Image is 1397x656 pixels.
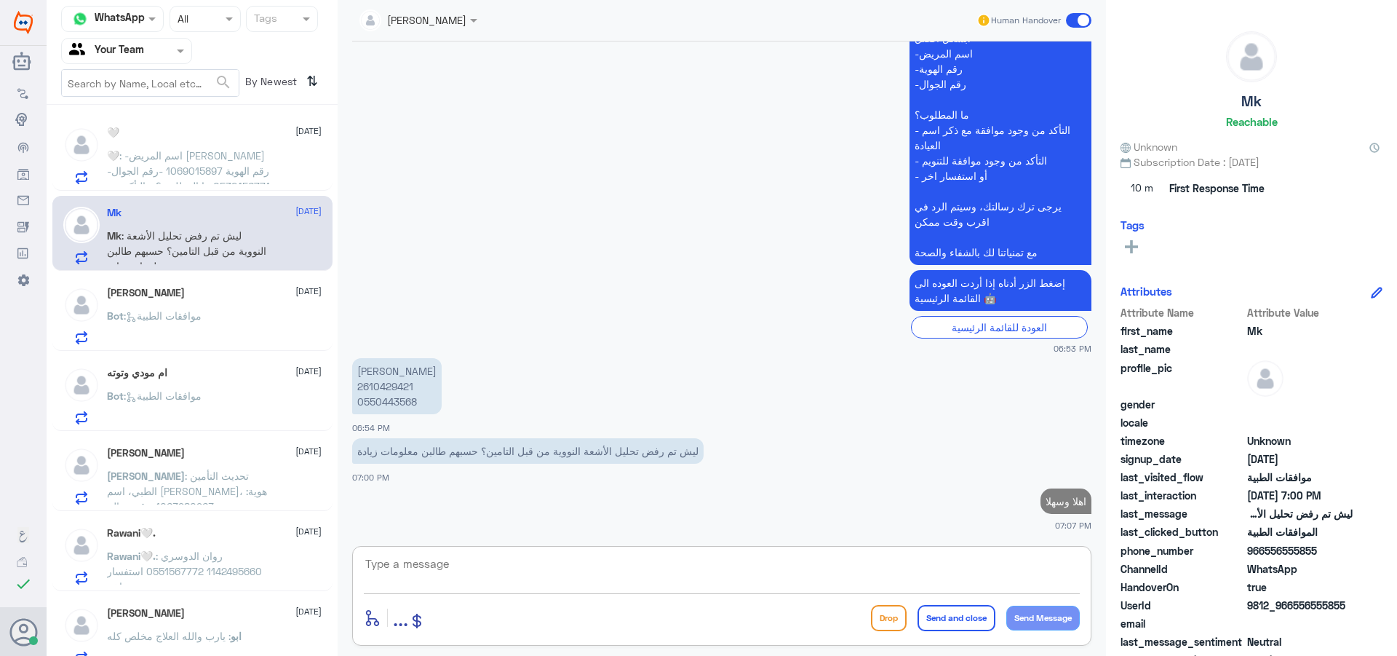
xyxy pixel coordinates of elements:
[352,438,704,464] p: 27/9/2025, 7:00 PM
[1121,470,1244,485] span: last_visited_flow
[1121,397,1244,412] span: gender
[107,447,185,459] h5: محمد العرجاني
[1247,433,1353,448] span: Unknown
[124,309,202,322] span: : موافقات الطبية
[1247,524,1353,540] span: الموافقات الطبية
[1247,506,1353,521] span: ليش تم رفض تحليل الأشعة النووية من قبل التامين؟ حسبهم طالبن معلومات زيادة
[1121,488,1244,503] span: last_interaction
[991,14,1061,27] span: Human Handover
[1226,115,1278,128] h6: Reachable
[1121,634,1244,649] span: last_message_sentiment
[911,316,1088,339] div: العودة للقائمة الرئيسية
[107,550,262,593] span: : روان الدوسري 1142495660 0551567772 استفسار اخر
[1121,543,1244,558] span: phone_number
[1247,360,1283,397] img: defaultAdmin.png
[1121,139,1177,154] span: Unknown
[107,309,124,322] span: Bot
[107,149,270,208] span: : -اسم المريض [PERSON_NAME] -رقم الهوية 1069015897 -رقم الجوال 0532456771 ما المطلوب؟ - التأكد من...
[1121,154,1382,170] span: Subscription Date : [DATE]
[1121,218,1145,232] h6: Tags
[107,229,266,272] span: : ليش تم رفض تحليل الأشعة النووية من قبل التامين؟ حسبهم طالبن معلومات زيادة
[107,630,231,642] span: : يارب والله العلاج مخلص كله
[107,470,185,482] span: [PERSON_NAME]
[1247,543,1353,558] span: 966556555855
[107,470,267,528] span: : تحديث التأمين الطبي، اسم [PERSON_NAME]، هوية: 1063980963, رقم جوال: 0565155657
[239,69,301,98] span: By Newest
[63,607,100,644] img: defaultAdmin.png
[1169,181,1265,196] span: First Response Time
[252,10,277,29] div: Tags
[107,607,185,620] h5: ابو سطام
[1247,451,1353,467] span: 2025-09-27T15:52:58.962Z
[918,605,995,631] button: Send and close
[295,125,322,138] span: [DATE]
[1121,415,1244,430] span: locale
[352,423,390,432] span: 06:54 PM
[1121,580,1244,595] span: HandoverOn
[1247,397,1353,412] span: null
[295,605,322,618] span: [DATE]
[1055,519,1091,531] span: 07:07 PM
[1121,305,1244,320] span: Attribute Name
[1121,323,1244,339] span: first_name
[352,358,442,414] p: 27/9/2025, 6:54 PM
[1247,470,1353,485] span: موافقات الطبية
[107,229,122,242] span: Mk
[1247,488,1353,503] span: 2025-09-27T16:00:50.494Z
[1247,616,1353,631] span: null
[1227,32,1276,82] img: defaultAdmin.png
[63,367,100,403] img: defaultAdmin.png
[871,605,907,631] button: Drop
[107,149,119,162] span: 🤍
[1241,93,1262,110] h5: Mk
[352,473,389,482] span: 07:00 PM
[306,69,318,93] i: ⇅
[295,285,322,298] span: [DATE]
[107,207,122,219] h5: Mk
[107,550,156,562] span: Rawani🤍.
[14,11,33,34] img: Widebot Logo
[1054,342,1091,355] span: 06:53 PM
[107,367,167,379] h5: ام مودي وتوته
[15,575,32,593] i: check
[1121,524,1244,540] span: last_clicked_button
[107,527,156,540] h5: Rawani🤍.
[1247,323,1353,339] span: Mk
[63,527,100,564] img: defaultAdmin.png
[107,287,185,299] h5: Abdulaziz Alshaye
[910,270,1091,311] p: 27/9/2025, 6:53 PM
[63,287,100,323] img: defaultAdmin.png
[1247,598,1353,613] span: 9812_966556555855
[1247,305,1353,320] span: Attribute Value
[1247,580,1353,595] span: true
[1121,285,1172,298] h6: Attributes
[1121,360,1244,394] span: profile_pic
[63,207,100,243] img: defaultAdmin.png
[9,618,37,646] button: Avatar
[215,71,232,95] button: search
[69,8,91,30] img: whatsapp.png
[1247,634,1353,649] span: 0
[107,127,119,139] h5: 🤍
[1121,616,1244,631] span: email
[1121,561,1244,577] span: ChannelId
[393,604,408,631] span: ...
[295,525,322,538] span: [DATE]
[124,390,202,402] span: : موافقات الطبية
[295,445,322,458] span: [DATE]
[1040,489,1091,514] p: 27/9/2025, 7:07 PM
[295,205,322,218] span: [DATE]
[62,70,239,96] input: Search by Name, Local etc…
[1121,451,1244,467] span: signup_date
[393,601,408,634] button: ...
[215,74,232,91] span: search
[1121,341,1244,357] span: last_name
[231,630,242,642] span: ابو
[1121,433,1244,448] span: timezone
[63,127,100,163] img: defaultAdmin.png
[1121,506,1244,521] span: last_message
[1121,175,1164,202] span: 10 m
[1006,606,1080,631] button: Send Message
[1247,561,1353,577] span: 2
[1121,598,1244,613] span: UserId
